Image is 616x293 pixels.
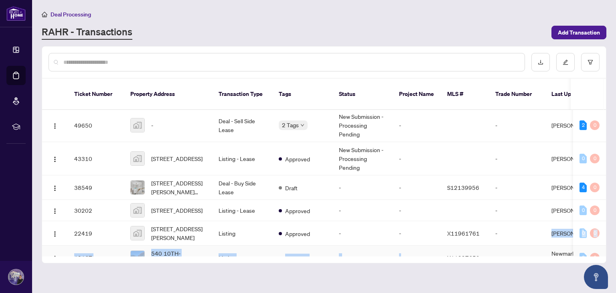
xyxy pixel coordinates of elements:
[212,221,272,246] td: Listing
[556,53,575,71] button: edit
[489,246,545,270] td: -
[151,179,206,196] span: [STREET_ADDRESS][PERSON_NAME][PERSON_NAME]
[42,25,132,40] a: RAHR - Transactions
[212,175,272,200] td: Deal - Buy Side Lease
[590,206,600,215] div: 0
[8,269,24,285] img: Profile Icon
[52,231,58,237] img: Logo
[52,185,58,191] img: Logo
[393,175,441,200] td: -
[49,119,61,132] button: Logo
[212,109,272,142] td: Deal - Sell Side Lease
[68,200,124,221] td: 30202
[489,200,545,221] td: -
[590,154,600,163] div: 0
[131,181,144,194] img: thumbnail-img
[588,59,593,65] span: filter
[590,253,600,262] div: 0
[332,142,393,175] td: New Submission - Processing Pending
[393,221,441,246] td: -
[584,265,608,289] button: Open asap
[285,183,298,192] span: Draft
[151,224,206,242] span: [STREET_ADDRESS][PERSON_NAME]
[393,109,441,142] td: -
[131,203,144,217] img: thumbnail-img
[447,254,480,261] span: X11897650
[49,204,61,217] button: Logo
[68,221,124,246] td: 22419
[52,123,58,129] img: Logo
[545,175,605,200] td: [PERSON_NAME]
[285,229,310,238] span: Approved
[332,200,393,221] td: -
[447,184,479,191] span: S12139956
[52,255,58,262] img: Logo
[489,109,545,142] td: -
[558,26,600,39] span: Add Transaction
[580,228,587,238] div: 0
[131,152,144,165] img: thumbnail-img
[212,142,272,175] td: Listing - Lease
[393,79,441,110] th: Project Name
[285,155,310,163] span: Approved
[300,123,304,127] span: down
[489,142,545,175] td: -
[489,175,545,200] td: -
[49,251,61,264] button: Logo
[580,183,587,192] div: 4
[580,253,587,262] div: 0
[531,53,550,71] button: download
[285,206,310,215] span: Approved
[151,249,206,267] span: 540 10TH-[STREET_ADDRESS]
[212,200,272,221] td: Listing - Lease
[285,254,310,262] span: Cancelled
[49,152,61,165] button: Logo
[580,154,587,163] div: 0
[545,79,605,110] th: Last Updated By
[151,206,203,215] span: [STREET_ADDRESS]
[272,79,332,110] th: Tags
[212,79,272,110] th: Transaction Type
[590,120,600,130] div: 0
[581,53,600,71] button: filter
[393,200,441,221] td: -
[332,109,393,142] td: New Submission - Processing Pending
[393,142,441,175] td: -
[151,121,153,130] span: -
[580,206,587,215] div: 0
[332,79,393,110] th: Status
[489,221,545,246] td: -
[131,251,144,265] img: thumbnail-img
[441,79,489,110] th: MLS #
[545,200,605,221] td: [PERSON_NAME]
[52,208,58,214] img: Logo
[52,156,58,163] img: Logo
[545,142,605,175] td: [PERSON_NAME]
[332,246,393,270] td: -
[131,118,144,132] img: thumbnail-img
[332,175,393,200] td: -
[489,79,545,110] th: Trade Number
[447,230,480,237] span: X11961761
[68,142,124,175] td: 43310
[6,6,26,21] img: logo
[212,246,272,270] td: Listing
[393,246,441,270] td: -
[131,226,144,240] img: thumbnail-img
[545,246,605,270] td: Newmarket Administrator
[68,109,124,142] td: 49650
[124,79,212,110] th: Property Address
[68,246,124,270] td: 18167
[49,227,61,240] button: Logo
[68,175,124,200] td: 38549
[563,59,568,65] span: edit
[282,120,299,130] span: 2 Tags
[49,181,61,194] button: Logo
[590,183,600,192] div: 0
[580,120,587,130] div: 2
[68,79,124,110] th: Ticket Number
[551,26,606,39] button: Add Transaction
[51,11,91,18] span: Deal Processing
[42,12,47,17] span: home
[545,109,605,142] td: [PERSON_NAME]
